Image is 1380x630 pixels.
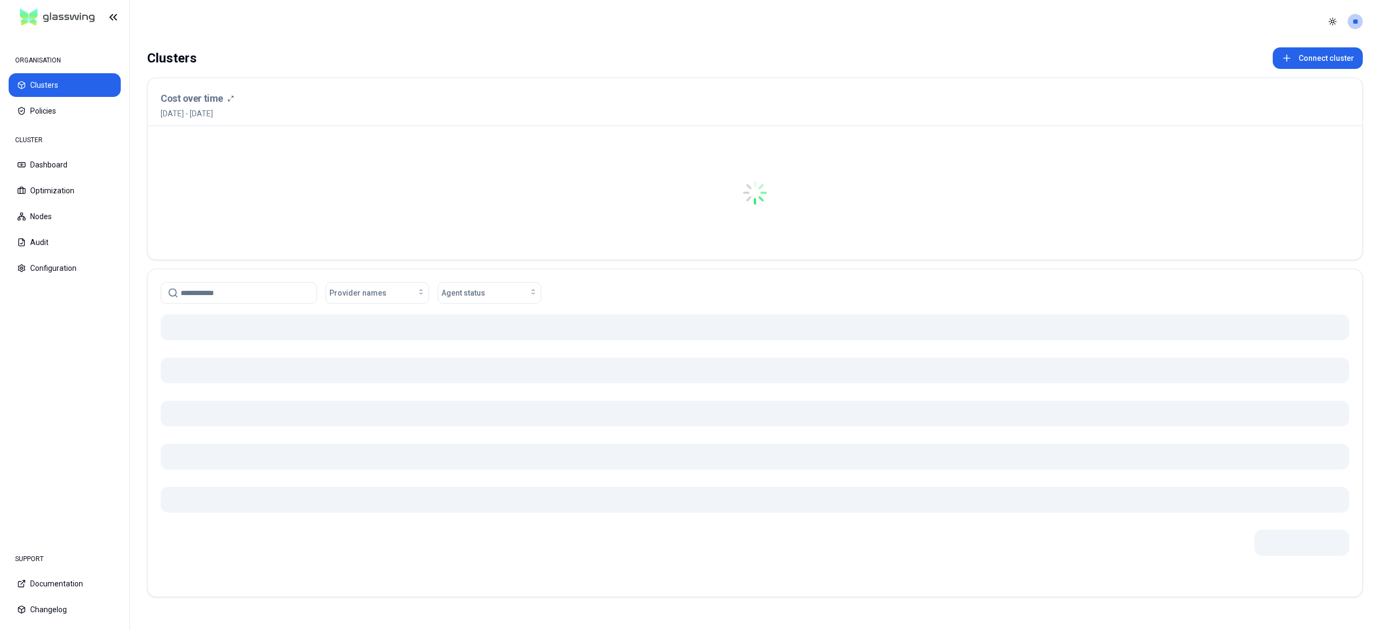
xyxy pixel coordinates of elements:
[9,205,121,228] button: Nodes
[9,50,121,71] div: ORGANISATION
[326,282,429,304] button: Provider names
[147,47,197,69] div: Clusters
[438,282,541,304] button: Agent status
[9,153,121,177] button: Dashboard
[9,99,121,123] button: Policies
[9,230,121,254] button: Audit
[9,598,121,621] button: Changelog
[9,548,121,570] div: SUPPORT
[329,288,387,298] span: Provider names
[161,91,223,106] h3: Cost over time
[9,73,121,97] button: Clusters
[1273,47,1363,69] button: Connect cluster
[9,256,121,280] button: Configuration
[441,288,485,298] span: Agent status
[16,5,99,30] img: GlassWing
[161,108,234,119] span: [DATE] - [DATE]
[9,572,121,596] button: Documentation
[9,179,121,202] button: Optimization
[9,129,121,151] div: CLUSTER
